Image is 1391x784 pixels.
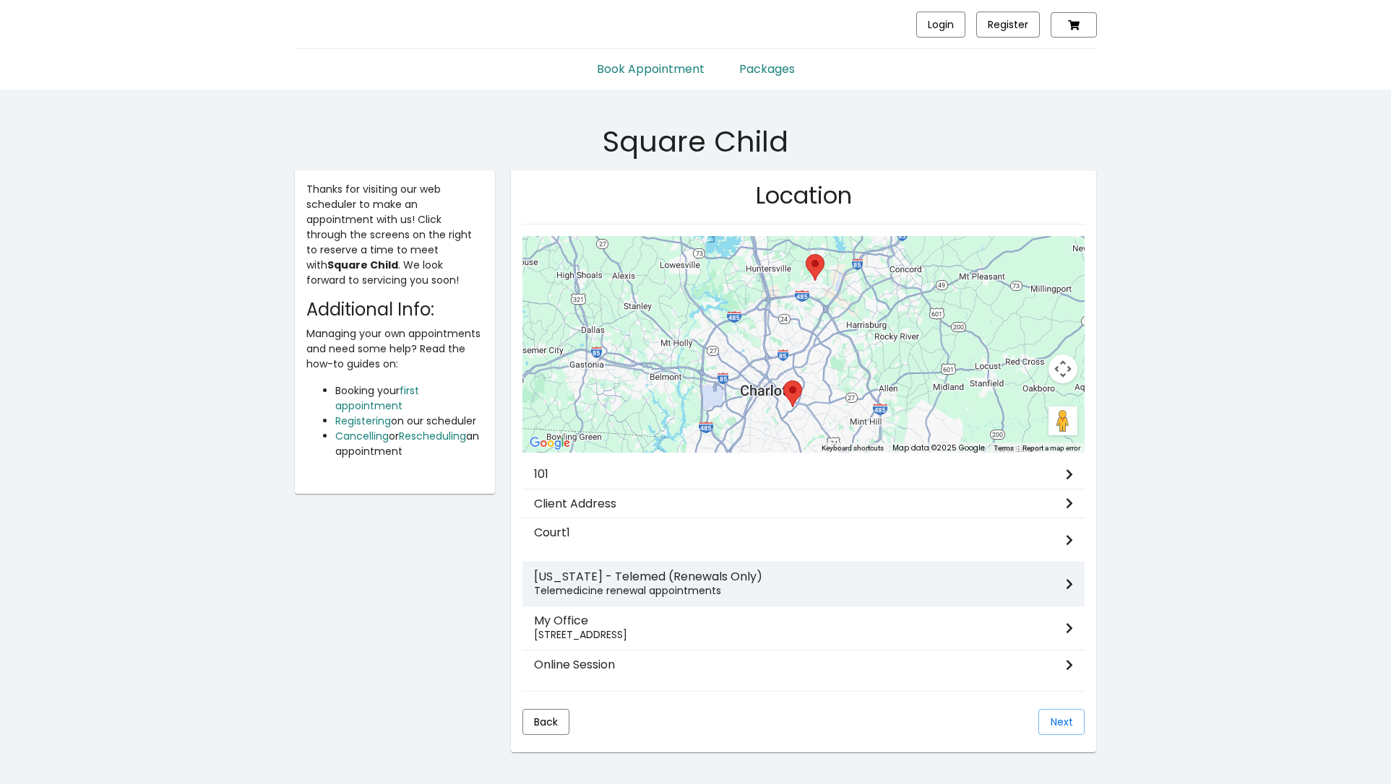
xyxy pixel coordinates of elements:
p: Telemedicine renewal appointments [534,583,1066,598]
a: Registering [335,414,391,428]
a: Report a map error [1022,444,1080,452]
h2: Location [756,182,852,209]
img: Google [526,434,574,453]
h3: 101 [534,467,1066,481]
li: on our scheduler [335,414,484,429]
button: Drag Pegman onto the map to open Street View [1048,406,1077,435]
mat-list-item: 101 [522,460,1085,489]
button: Map camera controls [1048,354,1077,383]
h3: Court1 [534,526,1066,539]
span: Back [534,715,558,729]
mat-list-item: My Office[STREET_ADDRESS] [522,606,1085,650]
a: Open this area in Google Maps (opens a new window) [526,434,574,453]
mat-list-item: Client Address [522,489,1085,518]
mat-list-item: Court1[STREET_ADDRESS] [522,518,1085,562]
h3: My Office [534,614,1066,627]
a: Packages [722,49,812,78]
a: Cancelling [335,429,389,443]
a: Terms [994,444,1014,452]
h3: Client Address [534,497,1066,510]
button: Register [976,12,1040,38]
h3: Online Session [534,658,1066,671]
button: Show Cart [1051,12,1097,38]
span: Next [1051,715,1073,729]
p: Thanks for visiting our web scheduler to make an appointment with us! Click through the screens o... [306,182,484,288]
span: [STREET_ADDRESS] [534,539,627,554]
p: [STREET_ADDRESS] [534,627,1066,643]
a: Rescheduling [399,429,466,443]
strong: Square Child [327,258,398,272]
button: Back [522,709,569,735]
span: Map data ©2025 Google [892,443,985,453]
mat-list-item: [US_STATE] - Telemed (Renewals Only)Telemedicine renewal appointments [522,562,1085,606]
a: first appointment [335,383,419,413]
p: Managing your own appointments and need some help? Read the how-to guides on: [306,326,484,372]
h4: Additional Info: [306,300,484,321]
li: or an appointment [335,429,484,459]
h1: Square Child [295,124,1097,159]
a: Book Appointment [580,49,722,78]
span: Login [928,17,954,32]
button: Login [916,12,965,38]
button: Keyboard shortcuts [822,443,884,453]
li: Booking your [335,383,484,414]
mat-list-item: Online Session [522,650,1085,679]
button: Next [1038,709,1085,735]
span: Register [988,17,1028,32]
h3: [US_STATE] - Telemed (Renewals Only) [534,570,1066,583]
